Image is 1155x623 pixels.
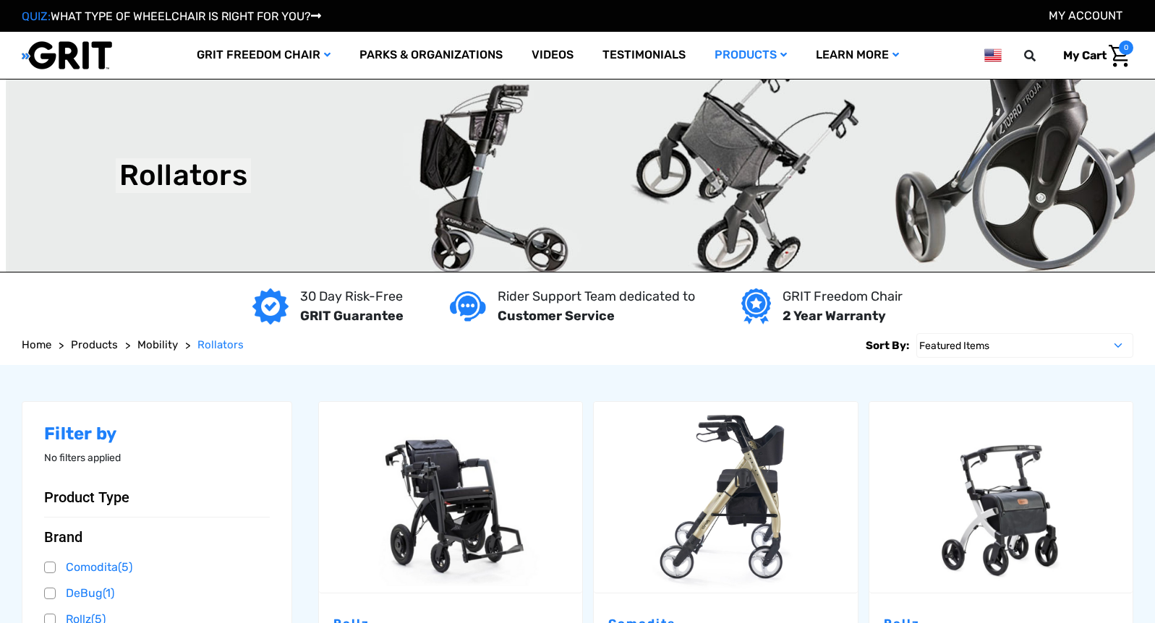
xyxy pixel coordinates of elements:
[71,338,118,351] span: Products
[71,337,118,353] a: Products
[137,337,178,353] a: Mobility
[300,287,404,306] p: 30 Day Risk-Free
[44,528,82,546] span: Brand
[22,9,51,23] span: QUIZ:
[44,450,270,465] p: No filters applied
[197,337,244,353] a: Rollators
[22,9,321,23] a: QUIZ:WHAT TYPE OF WHEELCHAIR IS RIGHT FOR YOU?
[984,46,1002,64] img: us.png
[1063,48,1107,62] span: My Cart
[498,287,695,306] p: Rider Support Team dedicated to
[44,583,270,604] a: DeBug(1)
[103,586,114,600] span: (1)
[783,287,903,306] p: GRIT Freedom Chair
[588,32,700,79] a: Testimonials
[1109,45,1130,67] img: Cart
[44,489,129,506] span: Product Type
[517,32,588,79] a: Videos
[345,32,517,79] a: Parks & Organizations
[44,489,270,506] button: Product Type
[866,333,909,358] label: Sort By:
[252,288,289,325] img: GRIT Guarantee
[300,308,404,324] strong: GRIT Guarantee
[1049,9,1122,22] a: Account
[44,424,270,444] h2: Filter by
[119,158,247,193] h1: Rollators
[498,308,615,324] strong: Customer Service
[118,560,132,574] span: (5)
[319,402,582,593] a: Rollz Motion Electric 2.0 - Rollator and Wheelchair,$3,990.00
[1031,40,1052,71] input: Search
[869,402,1133,593] img: Rollz Flex Rollator
[44,557,270,578] a: Comodita(5)
[1119,40,1133,55] span: 0
[783,308,886,324] strong: 2 Year Warranty
[44,528,270,546] button: Brand
[594,402,857,593] a: Spazio Special Rollator (20" Seat) by Comodita,$490.00
[741,288,771,325] img: Year warranty
[137,338,178,351] span: Mobility
[182,32,345,79] a: GRIT Freedom Chair
[450,291,486,321] img: Customer service
[22,338,51,351] span: Home
[700,32,801,79] a: Products
[1052,40,1133,71] a: Cart with 0 items
[22,337,51,353] a: Home
[594,402,857,593] img: Spazio Special Rollator (20" Seat) by Comodita
[801,32,913,79] a: Learn More
[319,402,582,593] img: Rollz Motion Electric 2.0 - Rollator and Wheelchair
[869,402,1133,593] a: Rollz Flex Rollator,$719.00
[197,338,244,351] span: Rollators
[22,40,112,70] img: GRIT All-Terrain Wheelchair and Mobility Equipment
